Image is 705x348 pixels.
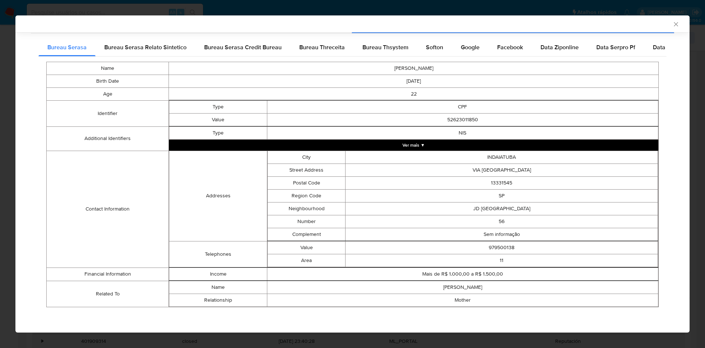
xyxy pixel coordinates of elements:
[426,43,443,51] span: Softon
[15,15,690,333] div: closure-recommendation-modal
[346,228,658,241] td: Sem informação
[47,126,169,151] td: Additional Identifiers
[47,100,169,126] td: Identifier
[540,43,579,51] span: Data Ziponline
[267,228,346,241] td: Complement
[47,281,169,307] td: Related To
[169,241,267,267] td: Telephones
[346,164,658,176] td: VIA [GEOGRAPHIC_DATA]
[47,75,169,87] td: Birth Date
[267,268,658,280] td: Mais de R$ 1.000,00 a R$ 1.500,00
[267,126,658,139] td: NIS
[346,189,658,202] td: SP
[267,294,658,306] td: Mother
[169,87,659,100] td: 22
[169,294,267,306] td: Relationship
[47,268,169,281] td: Financial Information
[169,75,659,87] td: [DATE]
[299,43,345,51] span: Bureau Threceita
[346,176,658,189] td: 13331545
[653,43,691,51] span: Data Serpro Pj
[267,151,346,164] td: City
[267,241,346,254] td: Value
[169,100,267,113] td: Type
[346,202,658,215] td: JD [GEOGRAPHIC_DATA]
[267,100,658,113] td: CPF
[346,241,658,254] td: 979500138
[47,151,169,268] td: Contact Information
[169,268,267,280] td: Income
[47,62,169,75] td: Name
[461,43,480,51] span: Google
[169,126,267,139] td: Type
[267,176,346,189] td: Postal Code
[346,254,658,267] td: 11
[169,281,267,294] td: Name
[169,151,267,241] td: Addresses
[672,21,679,27] button: Fechar a janela
[104,43,187,51] span: Bureau Serasa Relato Sintetico
[169,62,659,75] td: [PERSON_NAME]
[346,215,658,228] td: 56
[169,113,267,126] td: Value
[267,202,346,215] td: Neighbourhood
[169,140,658,151] button: Expand array
[204,43,282,51] span: Bureau Serasa Credit Bureau
[596,43,635,51] span: Data Serpro Pf
[39,39,666,56] div: Detailed external info
[47,43,87,51] span: Bureau Serasa
[267,164,346,176] td: Street Address
[267,189,346,202] td: Region Code
[47,87,169,100] td: Age
[362,43,408,51] span: Bureau Thsystem
[346,151,658,164] td: INDAIATUBA
[267,254,346,267] td: Area
[267,113,658,126] td: 52623011850
[267,215,346,228] td: Number
[267,281,658,294] td: [PERSON_NAME]
[497,43,523,51] span: Facebook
